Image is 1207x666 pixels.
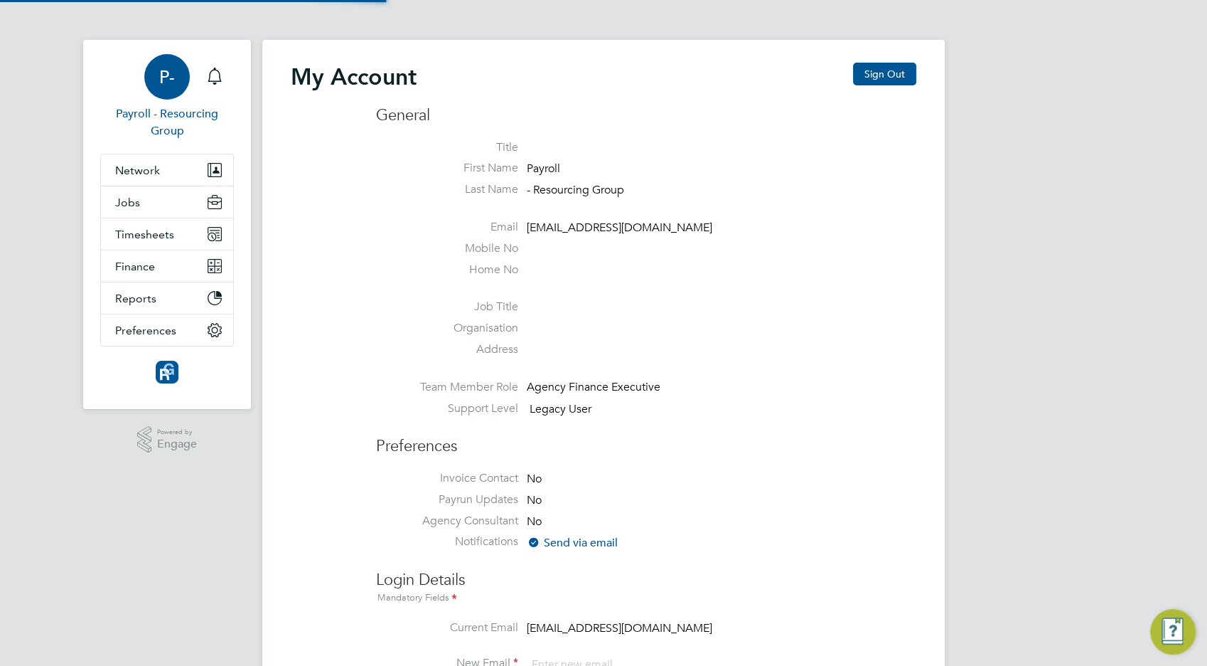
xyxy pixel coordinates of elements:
[376,105,916,126] h3: General
[376,342,518,357] label: Address
[853,63,916,85] button: Sign Out
[376,321,518,336] label: Organisation
[376,241,518,256] label: Mobile No
[527,621,712,635] span: [EMAIL_ADDRESS][DOMAIN_NAME]
[115,324,176,337] span: Preferences
[101,218,233,250] button: Timesheets
[376,182,518,197] label: Last Name
[527,472,542,486] span: No
[527,221,712,235] span: [EMAIL_ADDRESS][DOMAIN_NAME]
[527,493,542,507] span: No
[101,314,233,346] button: Preferences
[527,514,542,529] span: No
[1150,609,1196,655] button: Engage Resource Center
[157,426,197,438] span: Powered by
[83,40,251,409] nav: Main navigation
[376,556,916,606] h3: Login Details
[101,250,233,282] button: Finance
[376,161,518,176] label: First Name
[376,591,916,606] div: Mandatory Fields
[376,401,518,416] label: Support Level
[156,361,178,384] img: resourcinggroup-logo-retina.png
[530,402,591,416] span: Legacy User
[376,514,518,529] label: Agency Consultant
[100,361,234,384] a: Go to home page
[527,183,624,197] span: - Resourcing Group
[100,54,234,139] a: P-Payroll - Resourcing Group
[527,380,662,395] div: Agency Finance Executive
[115,260,155,273] span: Finance
[376,220,518,235] label: Email
[115,164,160,177] span: Network
[527,162,560,176] span: Payroll
[527,536,618,550] span: Send via email
[137,426,198,453] a: Powered byEngage
[291,63,417,91] h2: My Account
[115,196,140,209] span: Jobs
[157,438,197,450] span: Engage
[376,300,518,314] label: Job Title
[100,105,234,139] span: Payroll - Resourcing Group
[376,492,518,507] label: Payrun Updates
[376,263,518,277] label: Home No
[376,380,518,395] label: Team Member Role
[376,471,518,486] label: Invoice Contact
[376,422,916,457] h3: Preferences
[159,68,175,86] span: P-
[376,534,518,549] label: Notifications
[115,228,174,241] span: Timesheets
[115,292,156,305] span: Reports
[101,282,233,314] button: Reports
[376,140,518,155] label: Title
[101,186,233,218] button: Jobs
[101,154,233,186] button: Network
[376,620,518,635] label: Current Email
